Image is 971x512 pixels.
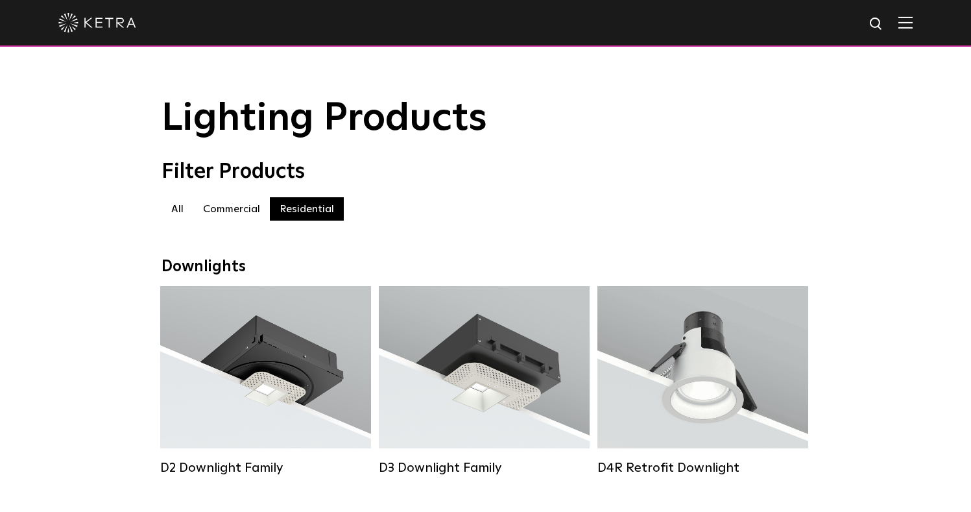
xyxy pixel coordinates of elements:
img: Hamburger%20Nav.svg [898,16,913,29]
a: D2 Downlight Family Lumen Output:1200Colors:White / Black / Gloss Black / Silver / Bronze / Silve... [160,286,371,478]
div: D2 Downlight Family [160,460,371,476]
label: All [162,197,193,221]
label: Residential [270,197,344,221]
span: Lighting Products [162,99,487,138]
img: ketra-logo-2019-white [58,13,136,32]
div: D3 Downlight Family [379,460,590,476]
label: Commercial [193,197,270,221]
div: Downlights [162,258,810,276]
a: D4R Retrofit Downlight Lumen Output:800Colors:White / BlackBeam Angles:15° / 25° / 40° / 60°Watta... [597,286,808,478]
div: D4R Retrofit Downlight [597,460,808,476]
img: search icon [869,16,885,32]
a: D3 Downlight Family Lumen Output:700 / 900 / 1100Colors:White / Black / Silver / Bronze / Paintab... [379,286,590,478]
div: Filter Products [162,160,810,184]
